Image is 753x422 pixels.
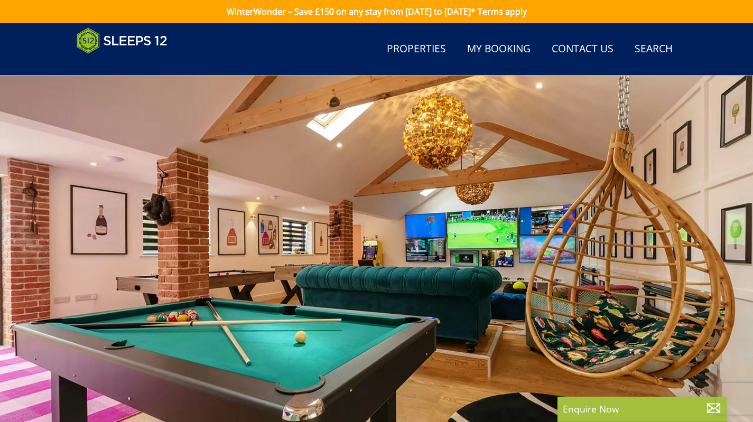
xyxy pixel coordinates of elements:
a: Search [630,37,677,61]
a: Contact Us [547,37,618,61]
a: My Booking [463,37,535,61]
img: Sleeps 12 [77,27,168,54]
iframe: Customer reviews powered by Trustpilot [71,60,182,69]
p: Enquire Now [563,402,721,416]
a: Properties [383,37,450,61]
